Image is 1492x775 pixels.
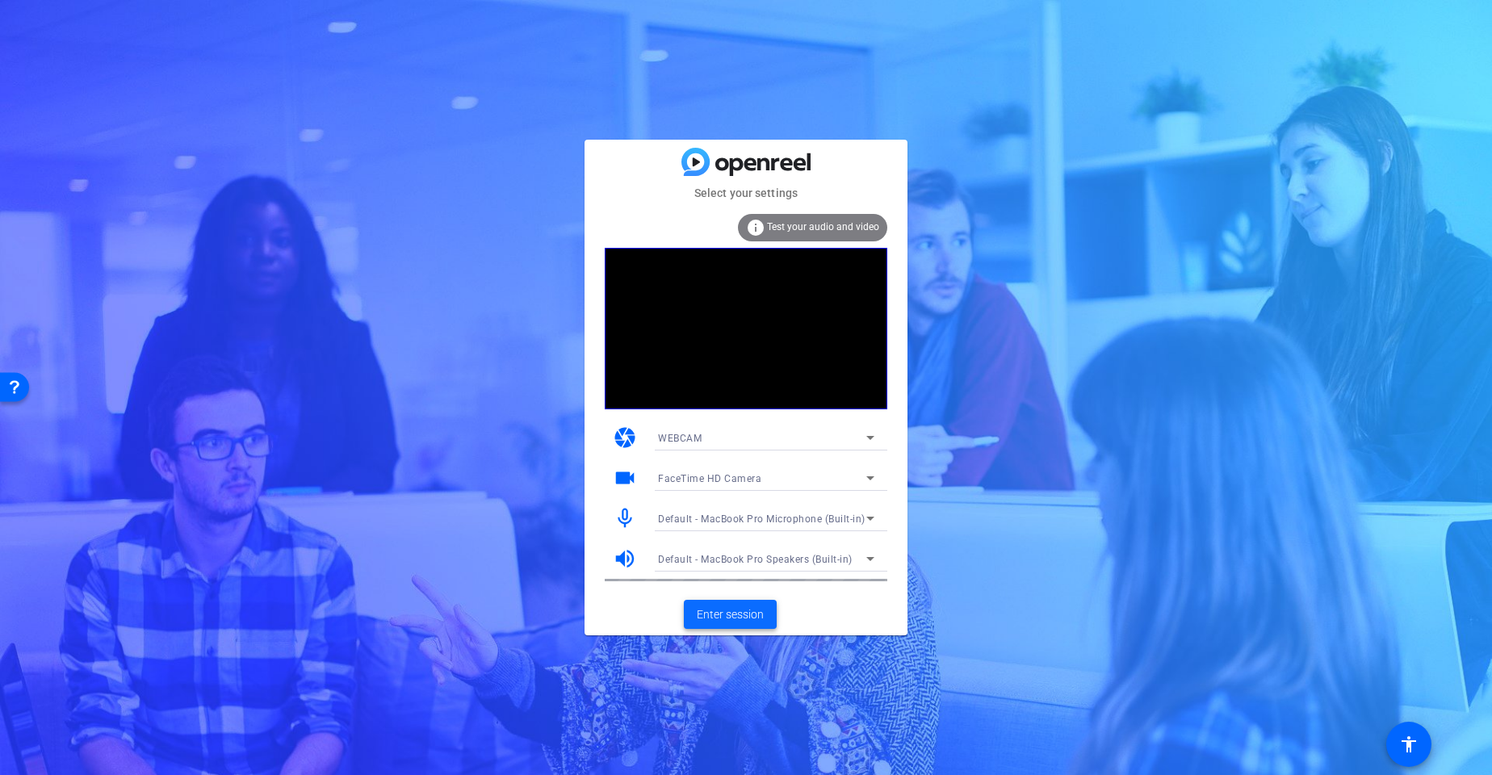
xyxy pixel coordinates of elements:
span: Default - MacBook Pro Speakers (Built-in) [658,554,853,565]
mat-icon: mic_none [613,506,637,530]
mat-icon: accessibility [1399,735,1419,754]
img: blue-gradient.svg [681,148,811,176]
span: Enter session [697,606,764,623]
mat-icon: volume_up [613,547,637,571]
button: Enter session [684,600,777,629]
mat-icon: info [746,218,765,237]
mat-icon: camera [613,425,637,450]
mat-icon: videocam [613,466,637,490]
span: WEBCAM [658,433,702,444]
mat-card-subtitle: Select your settings [585,184,907,202]
span: Default - MacBook Pro Microphone (Built-in) [658,513,865,525]
span: Test your audio and video [767,221,879,232]
span: FaceTime HD Camera [658,473,761,484]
